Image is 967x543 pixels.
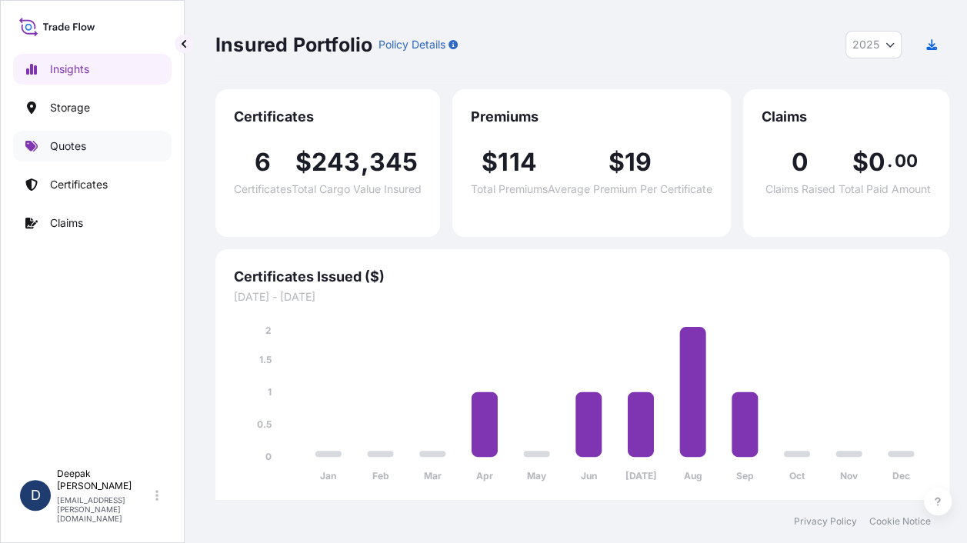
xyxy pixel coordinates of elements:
[378,37,445,52] p: Policy Details
[625,150,652,175] span: 19
[31,488,41,503] span: D
[887,155,892,167] span: .
[57,495,152,523] p: [EMAIL_ADDRESS][PERSON_NAME][DOMAIN_NAME]
[268,386,272,398] tspan: 1
[234,289,931,305] span: [DATE] - [DATE]
[852,150,868,175] span: $
[369,150,418,175] span: 345
[476,470,493,481] tspan: Apr
[894,155,917,167] span: 00
[320,470,336,481] tspan: Jan
[765,184,835,195] span: Claims Raised
[840,470,859,481] tspan: Nov
[215,32,372,57] p: Insured Portfolio
[684,470,702,481] tspan: Aug
[234,268,931,286] span: Certificates Issued ($)
[13,54,172,85] a: Insights
[13,131,172,162] a: Quotes
[265,325,272,336] tspan: 2
[234,184,292,195] span: Certificates
[845,31,902,58] button: Year Selector
[259,354,272,365] tspan: 1.5
[50,215,83,231] p: Claims
[424,470,442,481] tspan: Mar
[50,177,108,192] p: Certificates
[13,169,172,200] a: Certificates
[13,92,172,123] a: Storage
[548,184,712,195] span: Average Premium Per Certificate
[13,208,172,238] a: Claims
[527,470,547,481] tspan: May
[50,138,86,154] p: Quotes
[839,184,931,195] span: Total Paid Amount
[482,150,498,175] span: $
[762,108,931,126] span: Claims
[372,470,389,481] tspan: Feb
[255,150,271,175] span: 6
[868,150,885,175] span: 0
[471,184,548,195] span: Total Premiums
[852,37,879,52] span: 2025
[736,470,754,481] tspan: Sep
[292,184,422,195] span: Total Cargo Value Insured
[792,150,809,175] span: 0
[50,62,89,77] p: Insights
[361,150,369,175] span: ,
[581,470,597,481] tspan: Jun
[789,470,805,481] tspan: Oct
[892,470,910,481] tspan: Dec
[471,108,712,126] span: Premiums
[50,100,90,115] p: Storage
[234,108,422,126] span: Certificates
[794,515,857,528] a: Privacy Policy
[265,451,272,462] tspan: 0
[498,150,537,175] span: 114
[869,515,931,528] a: Cookie Notice
[295,150,312,175] span: $
[609,150,625,175] span: $
[57,468,152,492] p: Deepak [PERSON_NAME]
[625,470,656,481] tspan: [DATE]
[312,150,361,175] span: 243
[257,418,272,430] tspan: 0.5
